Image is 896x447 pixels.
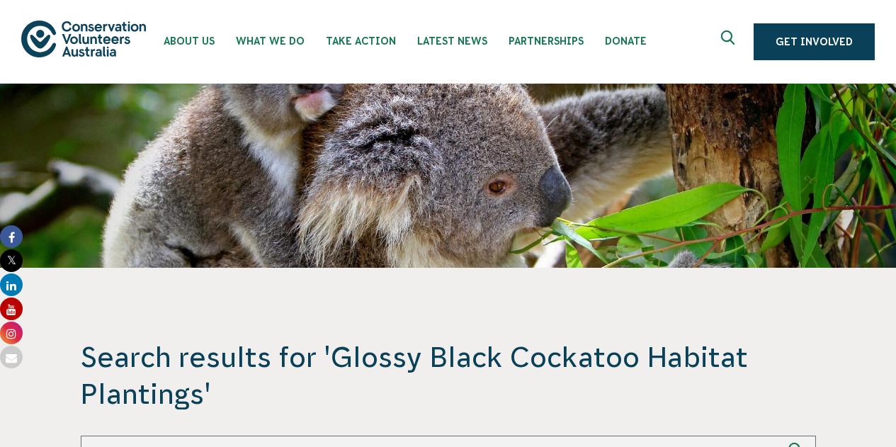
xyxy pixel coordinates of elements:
img: logo.svg [21,21,146,57]
span: About Us [164,35,215,47]
span: Take Action [326,35,396,47]
span: Partnerships [509,35,584,47]
span: Search results for 'Glossy Black Cockatoo Habitat Plantings' [81,339,816,412]
a: Get Involved [754,23,875,60]
span: Expand search box [721,30,739,53]
span: Latest News [417,35,487,47]
button: Expand search box Close search box [713,25,747,59]
span: Donate [605,35,647,47]
span: What We Do [236,35,305,47]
